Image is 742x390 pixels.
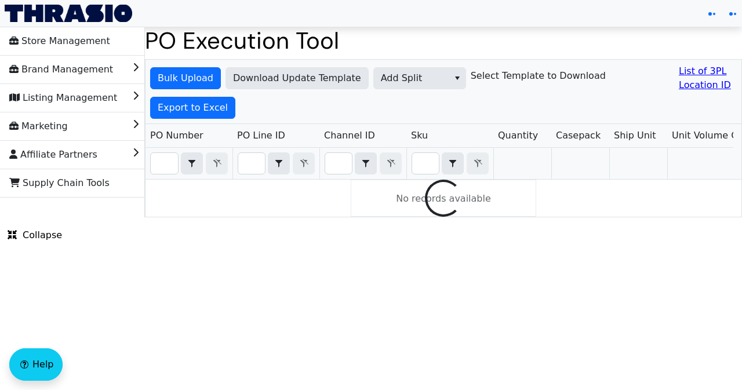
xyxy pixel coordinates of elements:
span: Affiliate Partners [9,145,97,164]
span: Choose Operator [442,152,464,174]
span: Brand Management [9,60,113,79]
span: Store Management [9,32,110,50]
span: Quantity [498,129,538,143]
button: Bulk Upload [150,67,221,89]
span: Export to Excel [158,101,228,115]
th: Filter [232,148,319,180]
span: PO Line ID [237,129,285,143]
th: Filter [146,148,232,180]
h1: PO Execution Tool [145,27,742,54]
input: Filter [412,153,439,174]
th: Filter [319,148,406,180]
span: Listing Management [9,89,117,107]
th: Filter [406,148,493,180]
button: select [355,153,376,174]
span: Choose Operator [268,152,290,174]
a: List of 3PL Location ID [679,64,737,92]
h6: Select Template to Download [471,70,606,81]
input: Filter [151,153,178,174]
button: select [442,153,463,174]
span: Add Split [381,71,442,85]
img: Thrasio Logo [5,5,132,22]
span: Marketing [9,117,68,136]
span: Bulk Upload [158,71,213,85]
button: select [268,153,289,174]
span: Collapse [8,228,62,242]
span: Download Update Template [233,71,361,85]
button: select [181,153,202,174]
input: Filter [325,153,352,174]
span: PO Number [150,129,203,143]
button: Export to Excel [150,97,235,119]
button: Download Update Template [225,67,369,89]
span: Help [32,358,53,371]
input: Filter [238,153,265,174]
span: Choose Operator [355,152,377,174]
button: select [449,68,465,89]
span: Casepack [556,129,601,143]
span: Channel ID [324,129,375,143]
span: Sku [411,129,428,143]
span: Choose Operator [181,152,203,174]
button: Help floatingactionbutton [9,348,63,381]
span: Ship Unit [614,129,656,143]
span: Supply Chain Tools [9,174,110,192]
